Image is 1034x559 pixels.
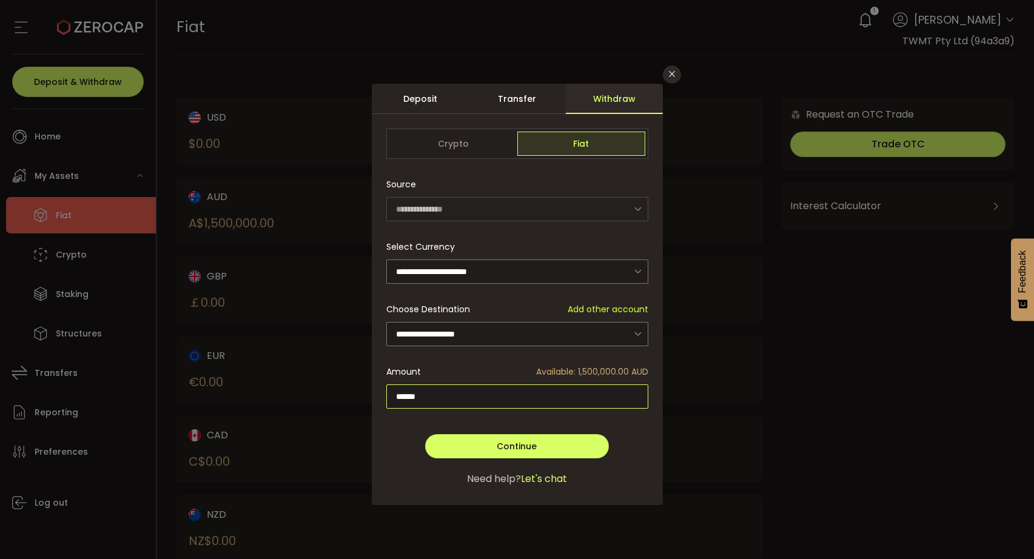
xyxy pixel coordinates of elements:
[386,241,462,253] label: Select Currency
[566,84,663,114] div: Withdraw
[389,132,517,156] span: Crypto
[663,65,681,84] button: Close
[521,472,567,486] span: Let's chat
[517,132,645,156] span: Fiat
[536,366,648,378] span: Available: 1,500,000.00 AUD
[1017,250,1028,293] span: Feedback
[497,440,537,452] span: Continue
[973,501,1034,559] iframe: Chat Widget
[568,303,648,316] span: Add other account
[372,84,663,505] div: dialog
[372,84,469,114] div: Deposit
[386,303,470,316] span: Choose Destination
[386,172,416,196] span: Source
[425,434,608,458] button: Continue
[1011,238,1034,321] button: Feedback - Show survey
[469,84,566,114] div: Transfer
[386,366,421,378] span: Amount
[467,472,521,486] span: Need help?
